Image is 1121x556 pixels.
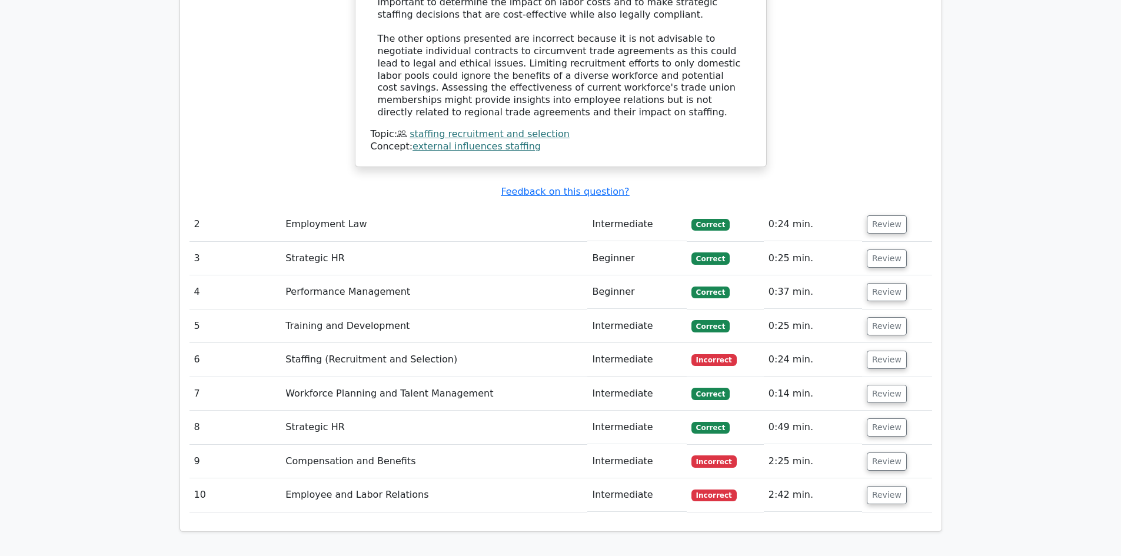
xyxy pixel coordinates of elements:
td: 2 [189,208,281,241]
div: Concept: [371,141,751,153]
button: Review [867,283,907,301]
td: 0:25 min. [764,242,862,275]
button: Review [867,317,907,335]
td: Strategic HR [281,242,587,275]
td: Performance Management [281,275,587,309]
td: 4 [189,275,281,309]
td: 0:37 min. [764,275,862,309]
td: 0:24 min. [764,208,862,241]
td: Intermediate [587,208,686,241]
td: Staffing (Recruitment and Selection) [281,343,587,377]
td: 9 [189,445,281,478]
td: 0:49 min. [764,411,862,444]
button: Review [867,215,907,234]
button: Review [867,452,907,471]
td: 8 [189,411,281,444]
span: Correct [691,422,730,434]
td: Intermediate [587,478,686,512]
td: Intermediate [587,377,686,411]
td: Beginner [587,275,686,309]
td: 2:25 min. [764,445,862,478]
button: Review [867,249,907,268]
td: Employment Law [281,208,587,241]
div: Topic: [371,128,751,141]
td: Beginner [587,242,686,275]
td: 7 [189,377,281,411]
td: Employee and Labor Relations [281,478,587,512]
td: Strategic HR [281,411,587,444]
span: Correct [691,388,730,399]
td: 0:25 min. [764,309,862,343]
td: 10 [189,478,281,512]
button: Review [867,385,907,403]
span: Correct [691,219,730,231]
button: Review [867,351,907,369]
a: external influences staffing [413,141,541,152]
td: Training and Development [281,309,587,343]
td: 6 [189,343,281,377]
span: Incorrect [691,490,737,501]
a: staffing recruitment and selection [410,128,570,139]
span: Correct [691,287,730,298]
td: 2:42 min. [764,478,862,512]
td: Intermediate [587,309,686,343]
td: Intermediate [587,343,686,377]
a: Feedback on this question? [501,186,629,197]
td: Compensation and Benefits [281,445,587,478]
td: Intermediate [587,445,686,478]
td: Workforce Planning and Talent Management [281,377,587,411]
td: 0:14 min. [764,377,862,411]
button: Review [867,486,907,504]
button: Review [867,418,907,437]
span: Incorrect [691,354,737,366]
span: Correct [691,252,730,264]
td: 3 [189,242,281,275]
td: 5 [189,309,281,343]
td: 0:24 min. [764,343,862,377]
span: Incorrect [691,455,737,467]
td: Intermediate [587,411,686,444]
span: Correct [691,320,730,332]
